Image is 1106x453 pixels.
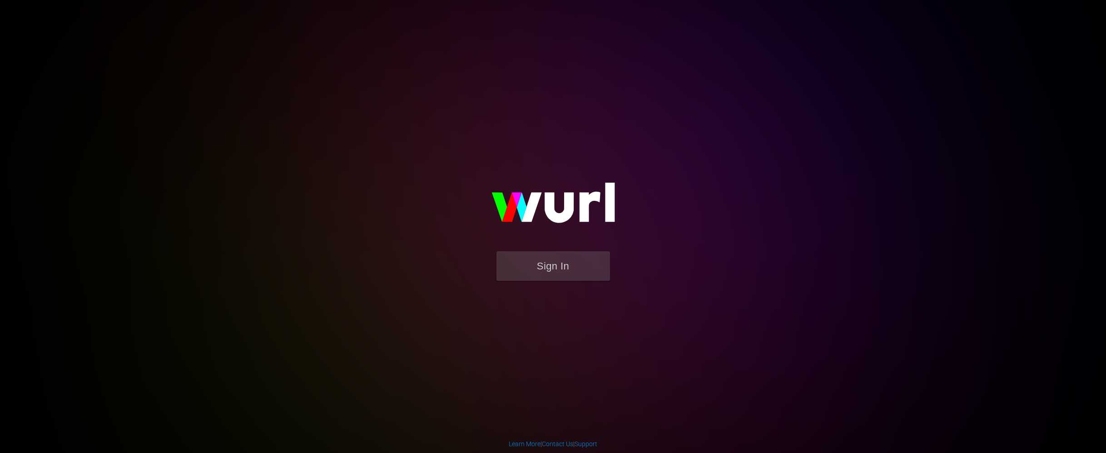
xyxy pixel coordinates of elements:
[542,440,573,448] a: Contact Us
[496,251,610,281] button: Sign In
[509,440,541,448] a: Learn More
[509,439,597,448] div: | |
[462,163,644,251] img: wurl-logo-on-black-223613ac3d8ba8fe6dc639794a292ebdb59501304c7dfd60c99c58986ef67473.svg
[575,440,597,448] a: Support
